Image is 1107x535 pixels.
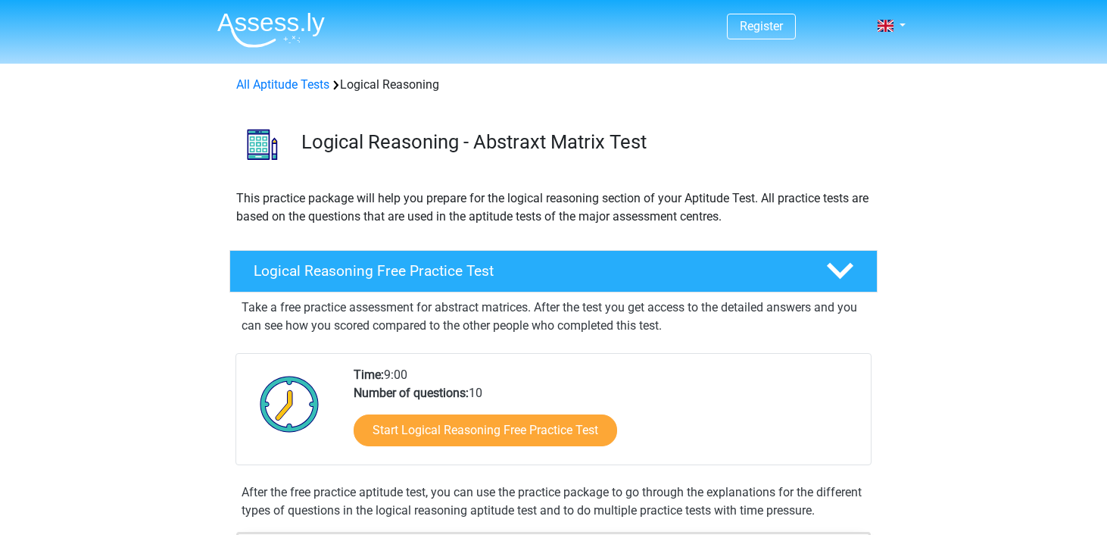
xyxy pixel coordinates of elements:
[236,189,871,226] p: This practice package will help you prepare for the logical reasoning section of your Aptitude Te...
[354,368,384,382] b: Time:
[354,415,617,446] a: Start Logical Reasoning Free Practice Test
[217,12,325,48] img: Assessly
[740,19,783,33] a: Register
[236,77,329,92] a: All Aptitude Tests
[223,250,884,293] a: Logical Reasoning Free Practice Test
[242,299,865,335] p: Take a free practice assessment for abstract matrices. After the test you get access to the detai...
[301,130,865,154] h3: Logical Reasoning - Abstraxt Matrix Test
[230,76,877,94] div: Logical Reasoning
[230,112,295,177] img: logical reasoning
[254,262,802,280] h4: Logical Reasoning Free Practice Test
[235,483,872,520] div: After the free practice aptitude test, you can use the practice package to go through the explana...
[354,386,469,400] b: Number of questions:
[251,366,328,442] img: Clock
[342,366,870,465] div: 9:00 10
